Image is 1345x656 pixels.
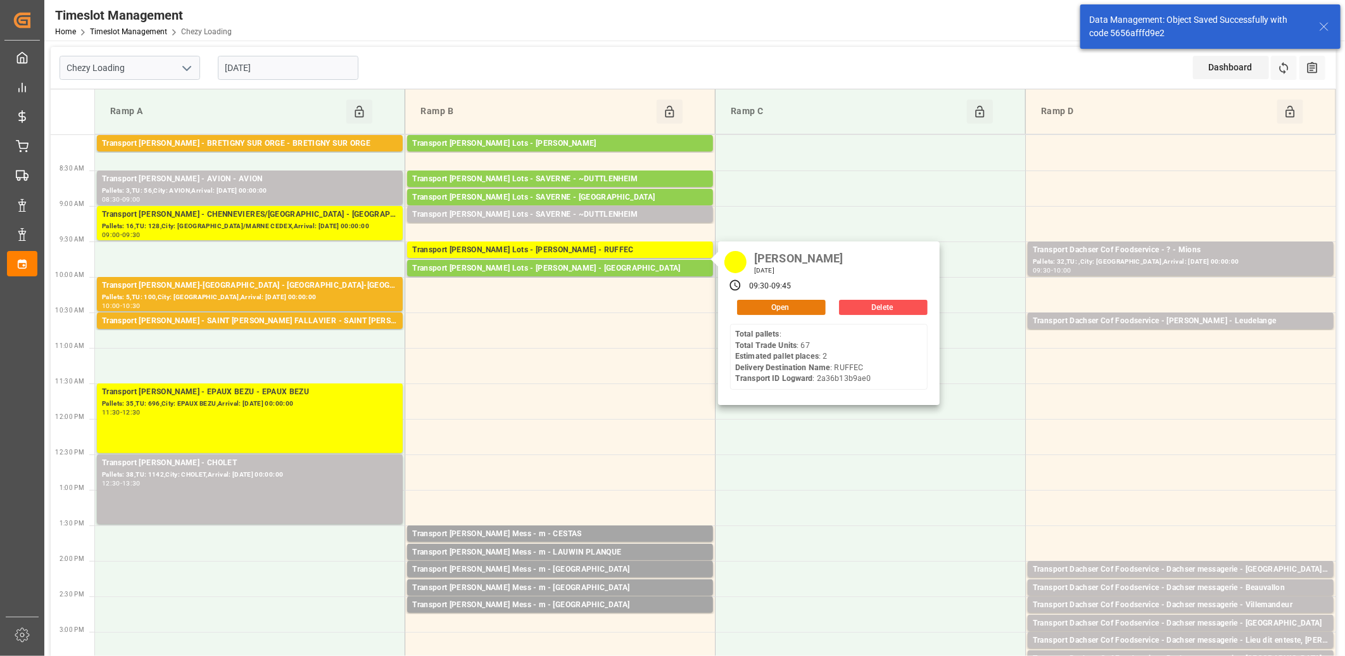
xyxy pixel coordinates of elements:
div: Pallets: 6,TU: 94,City: [GEOGRAPHIC_DATA],Arrival: [DATE] 00:00:00 [1033,328,1329,338]
div: Transport [PERSON_NAME] Mess - m - [GEOGRAPHIC_DATA] [412,563,708,576]
div: 09:00 [102,232,120,238]
div: Pallets: 1,TU: 12,City: [GEOGRAPHIC_DATA],Arrival: [DATE] 00:00:00 [1033,630,1329,641]
div: Dashboard [1193,56,1269,79]
div: Transport [PERSON_NAME] Lots - [PERSON_NAME] [412,138,708,150]
b: Delivery Destination Name [735,363,830,372]
div: 10:00 [102,303,120,309]
div: 09:30 [749,281,769,292]
div: Pallets: 1,TU: 31,City: [GEOGRAPHIC_DATA],Arrival: [DATE] 00:00:00 [412,541,708,551]
div: Transport [PERSON_NAME] Lots - SAVERNE - [GEOGRAPHIC_DATA] [412,191,708,204]
a: Home [55,27,76,36]
div: Transport Dachser Cof Foodservice - Dachser messagerie - Lieu dit enteste, [PERSON_NAME] [1033,634,1329,647]
div: Transport Dachser Cof Foodservice - Dachser messagerie - Villemandeur [1033,599,1329,612]
div: - [120,409,122,415]
div: Transport [PERSON_NAME] - CHENNEVIERES/[GEOGRAPHIC_DATA] - [GEOGRAPHIC_DATA]/MARNE CEDEX [102,209,398,221]
span: 11:30 AM [55,378,84,385]
div: Pallets: 2,TU: ,City: [GEOGRAPHIC_DATA],Arrival: [DATE] 00:00:00 [102,150,398,161]
div: Ramp A [105,100,346,124]
div: 13:30 [122,480,141,486]
span: 2:30 PM [60,591,84,598]
div: Pallets: 2,TU: ,City: [GEOGRAPHIC_DATA][PERSON_NAME],Arrival: [DATE] 00:00:00 [102,328,398,338]
div: 08:30 [102,196,120,202]
div: Pallets: 2,TU: ,City: ~[GEOGRAPHIC_DATA],Arrival: [DATE] 00:00:00 [412,221,708,232]
div: Pallets: 35,TU: 696,City: EPAUX BEZU,Arrival: [DATE] 00:00:00 [102,399,398,409]
b: Estimated pallet places [735,352,819,361]
div: Data Management: Object Saved Successfully with code 5656afffd9e2 [1089,13,1307,40]
div: Pallets: ,TU: 10,City: [GEOGRAPHIC_DATA],Arrival: [DATE] 00:00:00 [412,612,708,622]
div: Transport [PERSON_NAME] - AVION - AVION [102,173,398,186]
span: 1:30 PM [60,520,84,527]
div: Pallets: 16,TU: 128,City: [GEOGRAPHIC_DATA]/MARNE CEDEX,Arrival: [DATE] 00:00:00 [102,221,398,232]
div: Pallets: ,TU: 67,City: RUFFEC,Arrival: [DATE] 00:00:00 [412,257,708,267]
div: Transport [PERSON_NAME] Mess - m - CESTAS [412,528,708,541]
div: 12:30 [102,480,120,486]
span: 9:00 AM [60,200,84,207]
button: Open [737,300,826,315]
div: Timeslot Management [55,6,232,25]
div: 09:45 [771,281,792,292]
div: Transport [PERSON_NAME] - CHOLET [102,457,398,470]
div: [DATE] [750,266,848,275]
div: Pallets: ,TU: 380,City: [GEOGRAPHIC_DATA],Arrival: [DATE] 00:00:00 [412,204,708,215]
div: 09:00 [122,196,141,202]
div: [PERSON_NAME] [750,248,848,266]
div: - [120,480,122,486]
div: Transport Dachser Cof Foodservice - Dachser messagerie - [GEOGRAPHIC_DATA] [GEOGRAPHIC_DATA] [1033,563,1329,576]
input: DD-MM-YYYY [218,56,358,80]
div: Transport [PERSON_NAME] Mess - m - [GEOGRAPHIC_DATA] [412,599,708,612]
div: Transport [PERSON_NAME] Lots - SAVERNE - ~DUTTLENHEIM [412,173,708,186]
div: Pallets: 38,TU: 1142,City: CHOLET,Arrival: [DATE] 00:00:00 [102,470,398,480]
div: Pallets: ,TU: 91,City: [GEOGRAPHIC_DATA],Arrival: [DATE] 00:00:00 [412,275,708,286]
div: - [769,281,771,292]
a: Timeslot Management [90,27,167,36]
div: 12:30 [122,409,141,415]
div: Pallets: ,TU: 62,City: ~[GEOGRAPHIC_DATA],Arrival: [DATE] 00:00:00 [412,186,708,196]
div: 09:30 [1033,267,1051,273]
div: Ramp C [726,100,967,124]
div: Pallets: ,TU: 2,City: [GEOGRAPHIC_DATA],Arrival: [DATE] 00:00:00 [412,595,708,605]
span: 11:00 AM [55,342,84,349]
span: 1:00 PM [60,484,84,491]
div: Pallets: 2,TU: 11,City: [GEOGRAPHIC_DATA] [GEOGRAPHIC_DATA],Arrival: [DATE] 00:00:00 [1033,576,1329,587]
div: Transport [PERSON_NAME] Mess - m - [GEOGRAPHIC_DATA] [412,582,708,595]
div: Transport [PERSON_NAME]-[GEOGRAPHIC_DATA] - [GEOGRAPHIC_DATA]-[GEOGRAPHIC_DATA] [102,280,398,292]
div: Pallets: 1,TU: 79,City: [GEOGRAPHIC_DATA],Arrival: [DATE] 00:00:00 [1033,595,1329,605]
div: Transport [PERSON_NAME] Lots - [PERSON_NAME] - [GEOGRAPHIC_DATA] [412,262,708,275]
div: Transport [PERSON_NAME] - BRETIGNY SUR ORGE - BRETIGNY SUR ORGE [102,138,398,150]
div: Transport [PERSON_NAME] - EPAUX BEZU - EPAUX BEZU [102,386,398,399]
div: - [120,232,122,238]
button: Delete [839,300,928,315]
div: - [120,196,122,202]
div: Pallets: ,TU: 22,City: LAUWIN PLANQUE,Arrival: [DATE] 00:00:00 [412,559,708,570]
div: Transport Dachser Cof Foodservice - ? - Mions [1033,244,1329,257]
b: Total pallets [735,330,780,338]
div: 11:30 [102,409,120,415]
b: Transport ID Logward [735,374,813,383]
div: Pallets: 19,TU: 672,City: CARQUEFOU,Arrival: [DATE] 00:00:00 [412,150,708,161]
div: 10:30 [122,303,141,309]
div: Ramp D [1036,100,1277,124]
div: Ramp B [415,100,657,124]
div: Pallets: 1,TU: 126,City: [GEOGRAPHIC_DATA],Arrival: [DATE] 00:00:00 [1033,612,1329,622]
input: Type to search/select [60,56,200,80]
span: 12:00 PM [55,413,84,420]
div: Pallets: ,TU: 8,City: [GEOGRAPHIC_DATA],Arrival: [DATE] 00:00:00 [412,576,708,587]
div: Pallets: 32,TU: ,City: [GEOGRAPHIC_DATA],Arrival: [DATE] 00:00:00 [1033,257,1329,267]
div: 09:30 [122,232,141,238]
div: Transport Dachser Cof Foodservice - [PERSON_NAME] - Leudelange [1033,315,1329,328]
b: Total Trade Units [735,341,797,350]
div: : : 67 : 2 : RUFFEC : 2a36b13b9ae0 [735,329,871,385]
div: Transport Dachser Cof Foodservice - Dachser messagerie - [GEOGRAPHIC_DATA] [1033,617,1329,630]
div: Pallets: 5,TU: 100,City: [GEOGRAPHIC_DATA],Arrival: [DATE] 00:00:00 [102,292,398,303]
span: 3:00 PM [60,626,84,633]
span: 10:30 AM [55,307,84,314]
div: Pallets: 3,TU: 56,City: AVION,Arrival: [DATE] 00:00:00 [102,186,398,196]
div: 10:00 [1053,267,1071,273]
div: Transport [PERSON_NAME] - SAINT [PERSON_NAME] FALLAVIER - SAINT [PERSON_NAME] FALLAVIER [102,315,398,328]
span: 12:30 PM [55,449,84,456]
div: Transport [PERSON_NAME] Lots - [PERSON_NAME] - RUFFEC [412,244,708,257]
div: Transport [PERSON_NAME] Mess - m - LAUWIN PLANQUE [412,546,708,559]
div: - [120,303,122,309]
span: 10:00 AM [55,271,84,278]
div: Transport [PERSON_NAME] Lots - SAVERNE - ~DUTTLENHEIM [412,209,708,221]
